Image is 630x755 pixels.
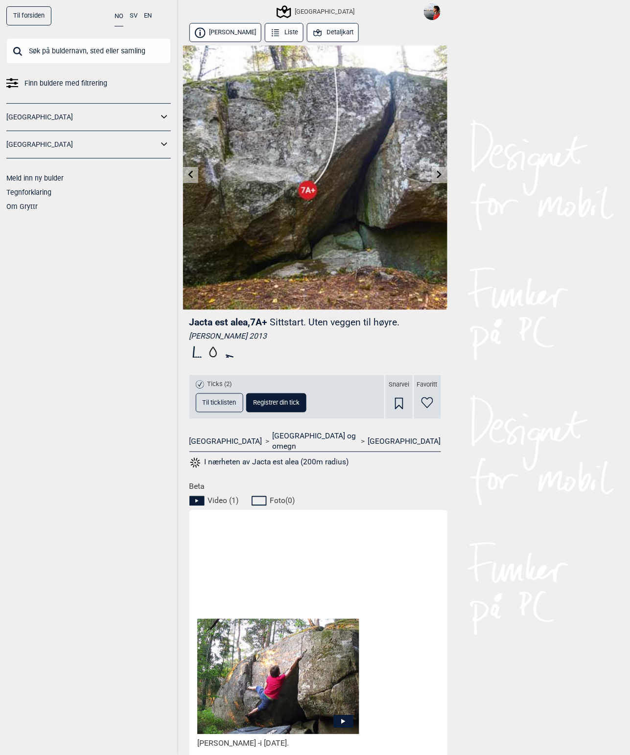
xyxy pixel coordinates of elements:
[130,6,138,25] button: SV
[208,380,233,389] span: Ticks (2)
[6,174,64,182] a: Meld inn ny bulder
[197,619,359,734] img: Hans Christoffer pa Jacta est alea
[6,76,171,91] a: Finn buldere med filtrering
[6,137,158,152] a: [GEOGRAPHIC_DATA]
[278,6,354,18] div: [GEOGRAPHIC_DATA]
[189,23,262,42] button: [PERSON_NAME]
[189,331,441,341] div: [PERSON_NAME] 2013
[196,393,243,412] button: Til ticklisten
[424,3,441,20] img: 96237517 3053624591380607 2383231920386342912 n
[6,38,171,64] input: Søk på buldernavn, sted eller samling
[246,393,306,412] button: Registrer din tick
[144,6,152,25] button: EN
[197,739,359,749] div: [PERSON_NAME] -
[203,400,236,406] span: Til ticklisten
[6,6,51,25] a: Til forsiden
[189,437,262,447] a: [GEOGRAPHIC_DATA]
[253,400,300,406] span: Registrer din tick
[208,496,239,506] span: Video ( 1 )
[273,432,358,452] a: [GEOGRAPHIC_DATA] og omegn
[189,457,349,469] button: I nærheten av Jacta est alea (200m radius)
[183,46,447,310] img: Jacta est alea 210617
[386,375,413,419] div: Snarvei
[6,188,51,196] a: Tegnforklaring
[270,496,295,506] span: Foto ( 0 )
[260,739,289,748] span: i [DATE].
[307,23,359,42] button: Detaljkart
[189,317,268,328] span: Jacta est alea , 7A+
[417,381,438,389] span: Favoritt
[115,6,123,26] button: NO
[265,23,304,42] button: Liste
[270,317,400,328] p: Sittstart. Uten veggen til høyre.
[6,110,158,124] a: [GEOGRAPHIC_DATA]
[24,76,107,91] span: Finn buldere med filtrering
[368,437,441,447] a: [GEOGRAPHIC_DATA]
[6,203,38,210] a: Om Gryttr
[189,432,441,452] nav: > >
